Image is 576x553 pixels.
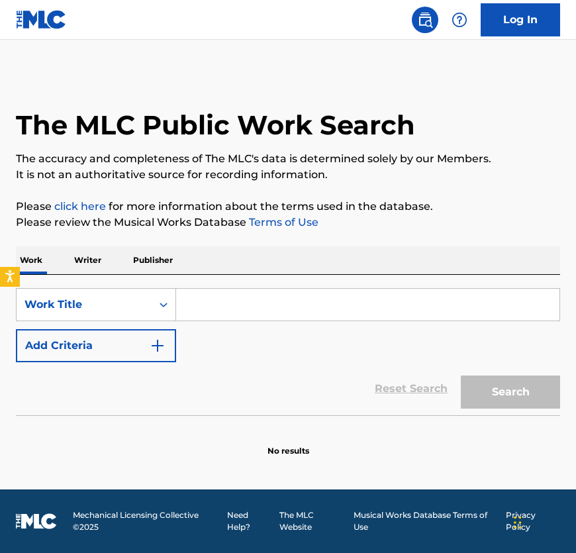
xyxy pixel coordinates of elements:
button: Add Criteria [16,329,176,362]
form: Search Form [16,288,560,415]
a: Terms of Use [246,216,318,228]
a: Musical Works Database Terms of Use [354,509,498,533]
a: Need Help? [227,509,271,533]
p: It is not an authoritative source for recording information. [16,167,560,183]
p: No results [267,429,309,457]
a: click here [54,200,106,213]
img: 9d2ae6d4665cec9f34b9.svg [150,338,166,354]
img: logo [16,513,57,529]
a: The MLC Website [279,509,346,533]
p: Writer [70,246,105,274]
p: Publisher [129,246,177,274]
img: MLC Logo [16,10,67,29]
p: The accuracy and completeness of The MLC's data is determined solely by our Members. [16,151,560,167]
div: Drag [514,503,522,542]
a: Log In [481,3,560,36]
p: Please for more information about the terms used in the database. [16,199,560,215]
span: Mechanical Licensing Collective © 2025 [73,509,219,533]
div: Work Title [24,297,144,313]
h1: The MLC Public Work Search [16,109,415,142]
p: Work [16,246,46,274]
img: help [452,12,467,28]
div: Help [446,7,473,33]
img: search [417,12,433,28]
iframe: Chat Widget [510,489,576,553]
a: Public Search [412,7,438,33]
a: Privacy Policy [506,509,560,533]
p: Please review the Musical Works Database [16,215,560,230]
